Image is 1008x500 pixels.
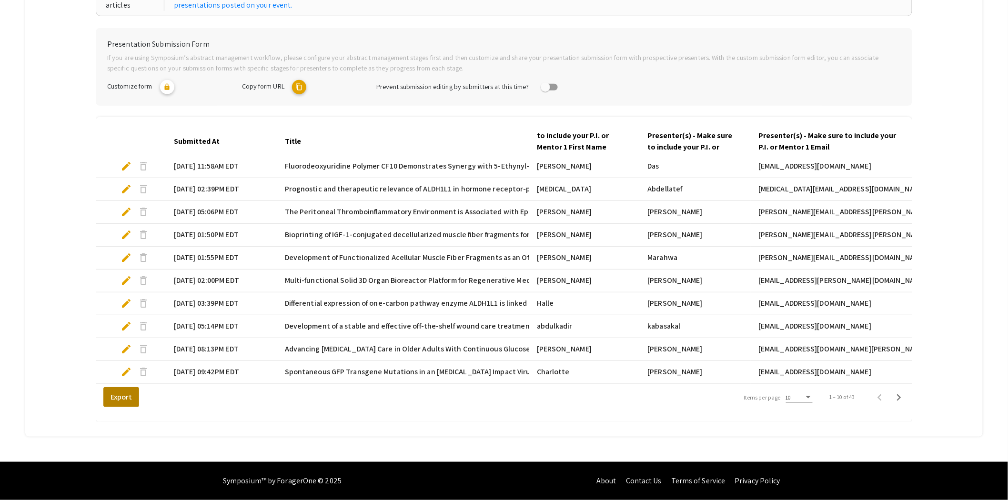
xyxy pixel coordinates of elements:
span: delete [138,320,149,332]
mat-cell: [DATE] 01:50PM EDT [166,224,277,247]
mat-cell: [DATE] 11:58AM EDT [166,155,277,178]
span: Differential expression of one-carbon pathway enzyme ALDH1L1 is linked to tumorigenicity of low-g... [285,298,824,309]
span: delete [138,343,149,355]
mat-cell: [PERSON_NAME] [529,247,640,270]
mat-icon: copy URL [292,80,306,94]
a: Privacy Policy [735,476,780,486]
span: Development of Functionalized Acellular Muscle Fiber Fragments as an Off-the-Shelf Medical Product [285,252,622,263]
div: Submitted At [174,136,228,147]
span: Multi-functional Solid 3D Organ Bioreactor Platform for Regenerative Medicine Applications [285,275,591,286]
mat-cell: [EMAIL_ADDRESS][PERSON_NAME][DOMAIN_NAME] [751,270,922,292]
mat-cell: [DATE] 02:39PM EDT [166,178,277,201]
span: edit [121,206,132,218]
mat-cell: [PERSON_NAME][EMAIL_ADDRESS][PERSON_NAME][DOMAIN_NAME] [751,224,922,247]
h6: Presentation Submission Form [107,40,901,49]
mat-cell: Das [640,155,751,178]
span: delete [138,229,149,240]
a: Terms of Service [671,476,726,486]
mat-cell: [DATE] 03:39PM EDT [166,292,277,315]
mat-icon: lock [160,80,174,94]
mat-cell: Charlotte [529,361,640,384]
span: edit [121,343,132,355]
mat-cell: [DATE] 05:14PM EDT [166,315,277,338]
span: delete [138,252,149,263]
mat-cell: [PERSON_NAME] [529,338,640,361]
mat-cell: [PERSON_NAME] [640,224,751,247]
mat-cell: [DATE] 01:55PM EDT [166,247,277,270]
span: edit [121,160,132,172]
mat-cell: [PERSON_NAME] [640,361,751,384]
a: Contact Us [626,476,662,486]
mat-cell: [EMAIL_ADDRESS][DOMAIN_NAME] [751,292,922,315]
mat-cell: [PERSON_NAME] [640,270,751,292]
span: Prevent submission editing by submitters at this time? [376,82,529,91]
mat-cell: [PERSON_NAME] [529,155,640,178]
mat-cell: Halle [529,292,640,315]
mat-cell: [MEDICAL_DATA] [529,178,640,201]
span: edit [121,229,132,240]
mat-cell: [PERSON_NAME] [640,201,751,224]
mat-cell: [EMAIL_ADDRESS][DOMAIN_NAME] [751,315,922,338]
mat-cell: [PERSON_NAME][EMAIL_ADDRESS][PERSON_NAME][DOMAIN_NAME] [751,201,922,224]
button: Export [103,387,139,407]
mat-cell: [PERSON_NAME] [640,338,751,361]
div: Title [285,136,301,147]
span: delete [138,275,149,286]
mat-select: Items per page: [786,394,813,401]
mat-cell: [DATE] 09:42PM EDT [166,361,277,384]
mat-cell: [PERSON_NAME] [529,270,640,292]
div: 1 – 10 of 43 [830,393,855,401]
span: Spontaneous GFP Transgene Mutations in an [MEDICAL_DATA] Impact Virus-Host Interaction Dynamics [285,366,626,378]
span: edit [121,183,132,195]
div: Presenter(s) - Make sure to include your P.I. or Mentor 1 First Name [537,130,633,153]
span: The Peritoneal Thromboinflammatory Environment is Associated with Epithelial [MEDICAL_DATA] Loss ... [285,206,777,218]
mat-cell: [PERSON_NAME][EMAIL_ADDRESS][DOMAIN_NAME] [751,247,922,270]
div: Items per page: [744,393,782,402]
mat-cell: abdulkadir [529,315,640,338]
span: edit [121,366,132,378]
span: delete [138,298,149,309]
span: Fluorodeoxyuridine Polymer CF10 Demonstrates Synergy with 5-Ethynyl-2'-Deoxyuridine Inducing Telo... [285,160,763,172]
span: delete [138,366,149,378]
button: Previous page [870,388,889,407]
mat-cell: Abdellatef [640,178,751,201]
a: About [596,476,616,486]
span: Advancing [MEDICAL_DATA] Care in Older Adults With Continuous Glucose Monitoring and Automated [M... [285,343,708,355]
mat-cell: Marahwa [640,247,751,270]
p: If you are using Symposium’s abstract management workflow, please configure your abstract managem... [107,52,901,73]
div: Presenter(s) - Make sure to include your P.I. or Mentor 1 Last Name [648,130,735,153]
mat-cell: [PERSON_NAME] [529,201,640,224]
span: edit [121,252,132,263]
span: Customize form [107,81,152,90]
span: Development of a stable and effective off-the-shelf wound care treatment for combat burn injuries... [285,320,722,332]
div: Submitted At [174,136,220,147]
div: Presenter(s) - Make sure to include your P.I. or Mentor 1 Last Name [648,130,744,153]
span: delete [138,206,149,218]
span: delete [138,183,149,195]
mat-cell: [DATE] 08:13PM EDT [166,338,277,361]
div: Presenter(s) - Make sure to include your P.I. or Mentor 1 First Name [537,130,624,153]
mat-cell: [DATE] 05:06PM EDT [166,201,277,224]
div: Title [285,136,310,147]
span: Copy form URL [242,81,284,90]
span: edit [121,298,132,309]
mat-cell: [PERSON_NAME] [529,224,640,247]
mat-cell: [EMAIL_ADDRESS][DOMAIN_NAME] [751,155,922,178]
button: Next page [889,388,908,407]
mat-cell: kabasakal [640,315,751,338]
span: Bioprinting of IGF-1-conjugated decellularized muscle fiber fragments for transplantable muscle c... [285,229,645,240]
mat-cell: [DATE] 02:00PM EDT [166,270,277,292]
mat-cell: [MEDICAL_DATA][EMAIL_ADDRESS][DOMAIN_NAME] [751,178,922,201]
mat-cell: [PERSON_NAME] [640,292,751,315]
span: edit [121,320,132,332]
div: Presenter(s) - Make sure to include your P.I. or Mentor 1 Email [758,130,906,153]
div: Presenter(s) - Make sure to include your P.I. or Mentor 1 Email [758,130,915,153]
div: Symposium™ by ForagerOne © 2025 [223,462,342,500]
span: delete [138,160,149,172]
mat-cell: [EMAIL_ADDRESS][DOMAIN_NAME] [751,361,922,384]
span: 10 [786,394,791,401]
span: edit [121,275,132,286]
mat-cell: [EMAIL_ADDRESS][DOMAIN_NAME][PERSON_NAME] [751,338,922,361]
